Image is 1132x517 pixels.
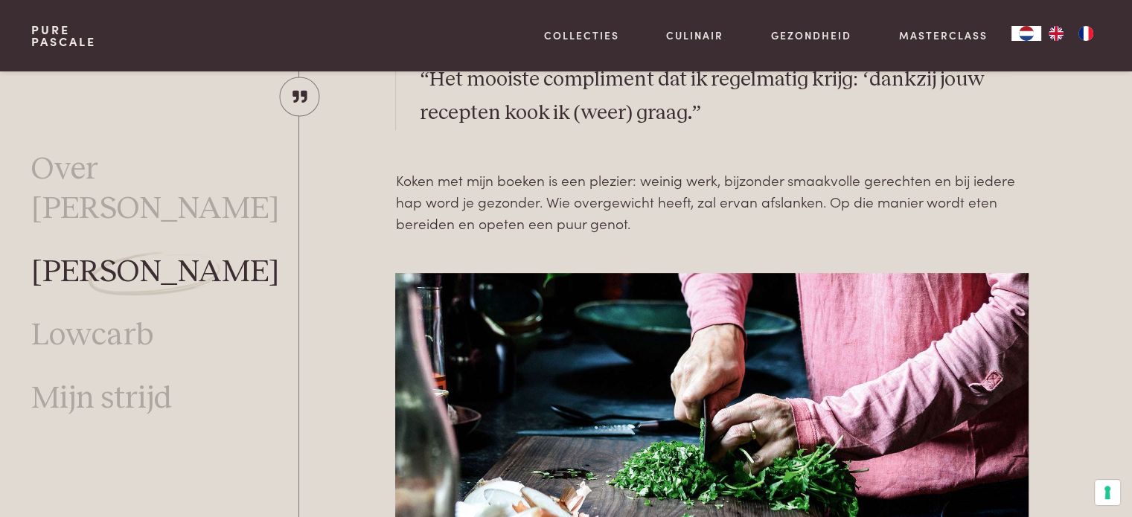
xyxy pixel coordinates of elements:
p: “Het mooiste compliment dat ik regelmatig krijg: ‘dankzij jouw recepten kook ik (weer) graag.” [420,63,1028,130]
a: NL [1011,26,1041,41]
ul: Language list [1041,26,1101,41]
a: Mijn strijd [31,379,172,419]
a: Masterclass [899,28,988,43]
a: EN [1041,26,1071,41]
a: PurePascale [31,24,96,48]
a: Lowcarb [31,316,153,356]
a: Collecties [544,28,619,43]
button: Uw voorkeuren voor toestemming voor trackingtechnologieën [1095,480,1120,505]
a: Gezondheid [771,28,851,43]
div: Language [1011,26,1041,41]
aside: Language selected: Nederlands [1011,26,1101,41]
a: FR [1071,26,1101,41]
a: [PERSON_NAME] [31,253,279,292]
a: Over [PERSON_NAME] [31,150,298,229]
p: Koken met mijn boeken is een plezier: weinig werk, bijzonder smaakvolle gerechten en bij iedere h... [395,170,1028,234]
a: Culinair [666,28,723,43]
